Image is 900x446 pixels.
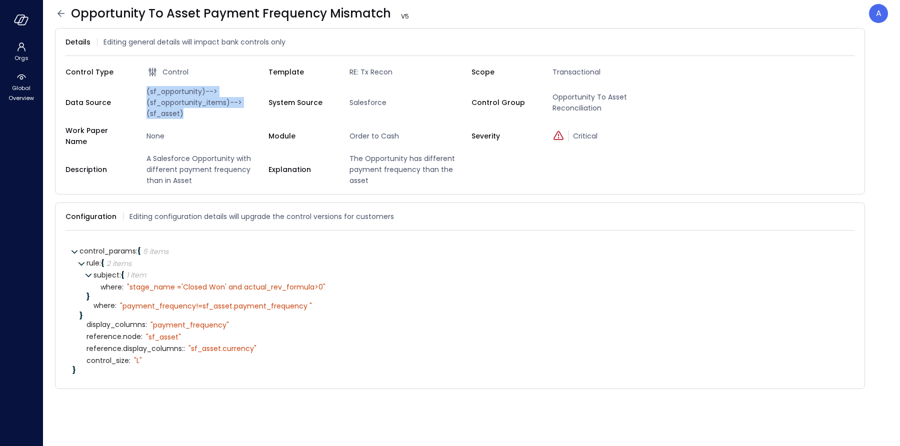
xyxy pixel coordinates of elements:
[65,164,130,175] span: Description
[345,66,471,77] span: RE: Tx Recon
[150,320,229,329] div: " payment_frequency"
[65,97,130,108] span: Data Source
[115,300,116,310] span: :
[103,36,285,47] span: Editing general details will impact bank controls only
[143,248,168,255] div: 5 items
[548,91,674,113] span: Opportunity To Asset Reconciliation
[121,270,124,280] span: {
[2,40,40,64] div: Orgs
[471,66,536,77] span: Scope
[93,270,121,280] span: subject
[142,153,268,186] span: A Salesforce Opportunity with different payment frequency than in Asset
[876,7,881,19] p: A
[548,66,674,77] span: Transactional
[72,366,847,373] div: }
[99,258,101,268] span: :
[93,302,116,309] span: where
[100,283,123,291] span: where
[71,5,413,21] span: Opportunity To Asset Payment Frequency Mismatch
[86,321,147,328] span: display_columns
[2,70,40,104] div: Global Overview
[268,130,333,141] span: Module
[79,312,847,319] div: }
[129,355,130,365] span: :
[86,293,847,300] div: }
[268,164,333,175] span: Explanation
[146,332,181,341] div: " sf_asset"
[134,356,142,365] div: " L"
[146,66,268,78] div: Control
[137,246,141,256] span: {
[101,258,104,268] span: {
[142,86,268,119] span: (sf_opportunity)-->(sf_opportunity_items)-->(sf_asset)
[86,333,142,340] span: reference.node
[14,53,28,63] span: Orgs
[345,130,471,141] span: Order to Cash
[141,331,142,341] span: :
[126,271,146,278] div: 1 item
[129,211,394,222] span: Editing configuration details will upgrade the control versions for customers
[397,11,413,21] span: V 5
[65,36,90,47] span: Details
[552,130,674,141] div: Critical
[86,258,101,268] span: rule
[268,97,333,108] span: System Source
[127,282,325,291] div: " stage_name ='Closed Won' and actual_rev_formula>0"
[86,357,130,364] span: control_size
[142,130,268,141] span: None
[471,130,536,141] span: Severity
[65,66,130,77] span: Control Type
[86,345,185,352] span: reference.display_columns:
[345,153,471,186] span: The Opportunity has different payment frequency than the asset
[869,4,888,23] div: Avi Brandwain
[183,343,185,353] span: :
[268,66,333,77] span: Template
[471,97,536,108] span: Control Group
[188,344,256,353] div: " sf_asset.currency"
[122,282,123,292] span: :
[120,301,312,310] div: " payment_frequency!=sf_asset.payment_frequency "
[119,270,121,280] span: :
[65,125,130,147] span: Work Paper Name
[345,97,471,108] span: Salesforce
[6,83,36,103] span: Global Overview
[136,246,137,256] span: :
[79,246,137,256] span: control_params
[65,211,116,222] span: Configuration
[106,260,131,267] div: 2 items
[145,319,147,329] span: :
